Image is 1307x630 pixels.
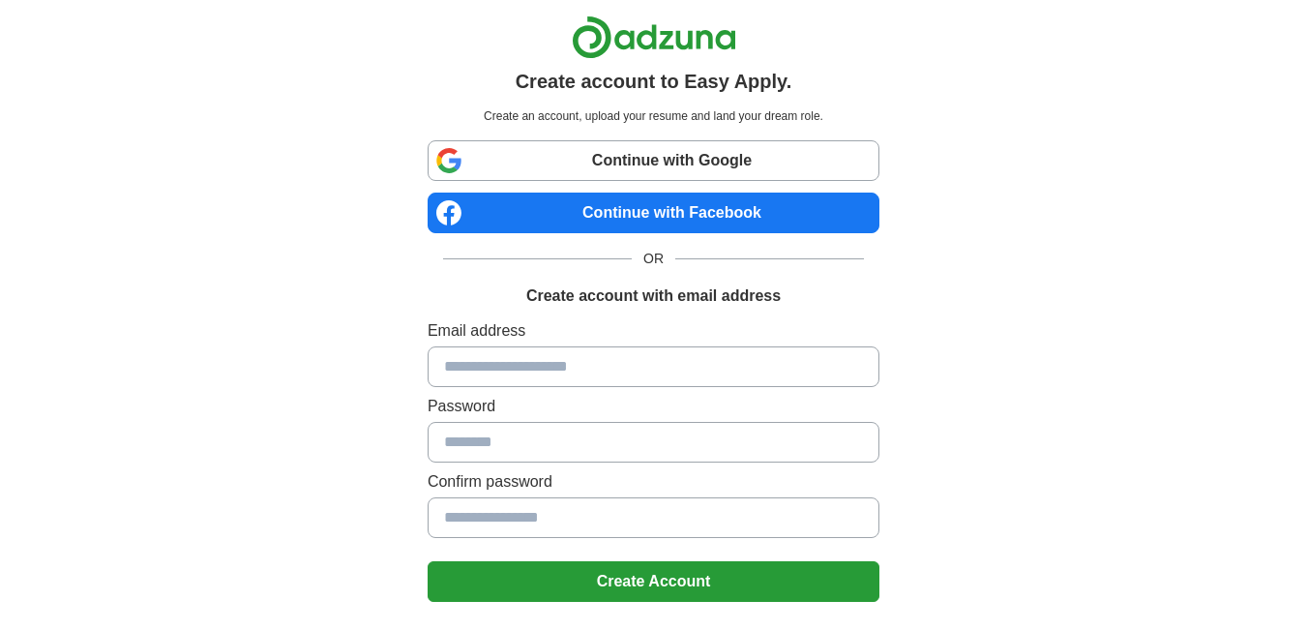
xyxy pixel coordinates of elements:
h1: Create account to Easy Apply. [516,67,792,96]
label: Confirm password [428,470,879,494]
label: Email address [428,319,879,343]
img: Adzuna logo [572,15,736,59]
a: Continue with Facebook [428,193,879,233]
span: OR [632,249,675,269]
button: Create Account [428,561,879,602]
h1: Create account with email address [526,285,781,308]
a: Continue with Google [428,140,879,181]
p: Create an account, upload your resume and land your dream role. [431,107,876,125]
label: Password [428,395,879,418]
